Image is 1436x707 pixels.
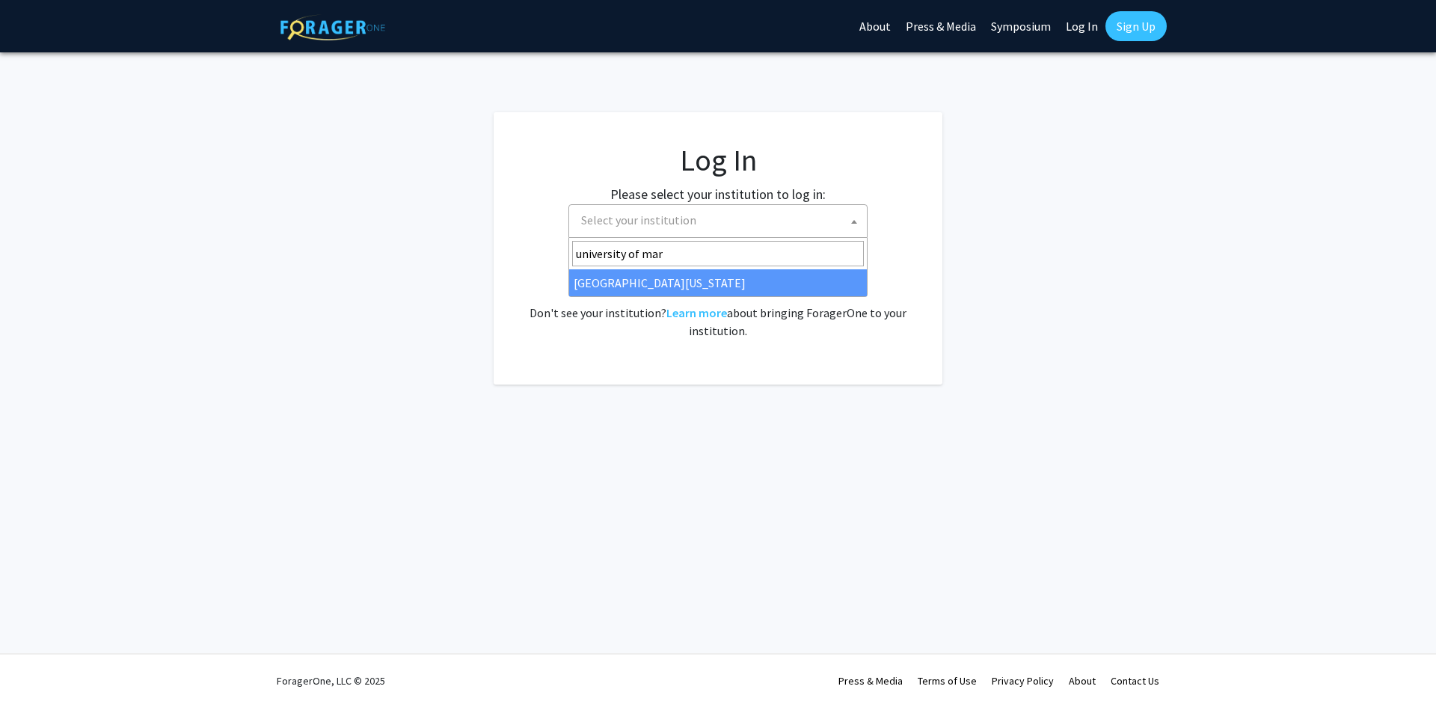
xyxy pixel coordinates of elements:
span: Select your institution [575,205,867,236]
div: No account? . Don't see your institution? about bringing ForagerOne to your institution. [524,268,912,340]
a: About [1069,674,1096,688]
a: Terms of Use [918,674,977,688]
div: ForagerOne, LLC © 2025 [277,655,385,707]
iframe: Chat [11,640,64,696]
a: Press & Media [838,674,903,688]
a: Sign Up [1105,11,1167,41]
span: Select your institution [581,212,696,227]
img: ForagerOne Logo [280,14,385,40]
a: Contact Us [1111,674,1159,688]
label: Please select your institution to log in: [610,184,826,204]
li: [GEOGRAPHIC_DATA][US_STATE] [569,269,867,296]
span: Select your institution [568,204,868,238]
h1: Log In [524,142,912,178]
input: Search [572,241,864,266]
a: Privacy Policy [992,674,1054,688]
a: Learn more about bringing ForagerOne to your institution [666,305,727,320]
